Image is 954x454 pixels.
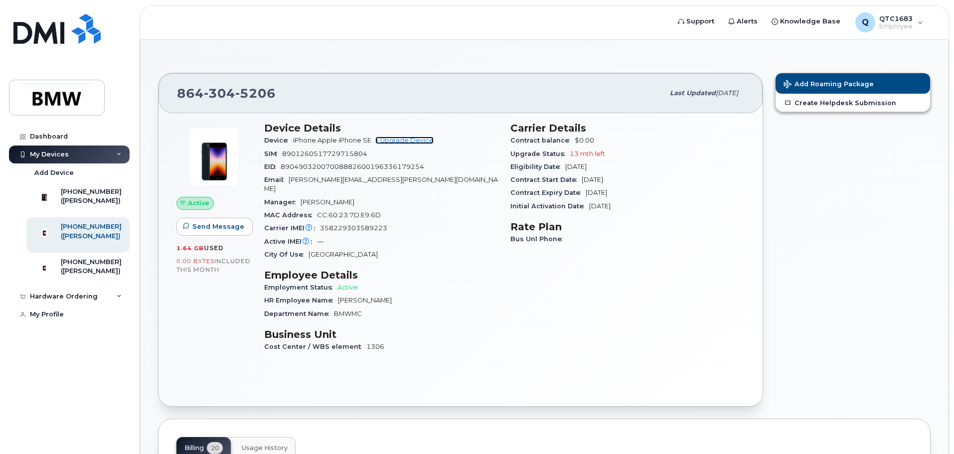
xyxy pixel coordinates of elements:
span: Eligibility Date [510,163,565,170]
span: 1.64 GB [176,245,204,252]
span: Active IMEI [264,238,317,245]
span: Active [337,284,358,291]
h3: Business Unit [264,328,498,340]
span: [DATE] [716,89,738,97]
img: image20231002-3703462-10zne2t.jpeg [184,127,244,187]
span: 89049032007008882600196336179254 [281,163,424,170]
span: HR Employee Name [264,297,338,304]
span: Contract Expiry Date [510,189,586,196]
span: Cost Center / WBS element [264,343,366,350]
span: [PERSON_NAME] [301,198,354,206]
span: used [204,244,224,252]
span: Usage History [242,444,288,452]
span: [PERSON_NAME][EMAIL_ADDRESS][PERSON_NAME][DOMAIN_NAME] [264,176,498,192]
span: Last updated [670,89,716,97]
span: Device [264,137,293,144]
span: EID [264,163,281,170]
span: Department Name [264,310,334,317]
span: [DATE] [589,202,611,210]
span: Initial Activation Date [510,202,589,210]
span: [GEOGRAPHIC_DATA] [309,251,378,258]
span: [DATE] [586,189,607,196]
button: Add Roaming Package [776,73,930,94]
span: Add Roaming Package [784,80,874,90]
span: Contract balance [510,137,575,144]
h3: Rate Plan [510,221,745,233]
span: SIM [264,150,282,157]
span: Manager [264,198,301,206]
span: 864 [177,86,276,101]
span: 1306 [366,343,384,350]
span: 358229303589223 [320,224,387,232]
span: Upgrade Status [510,150,570,157]
span: $0.00 [575,137,594,144]
h3: Device Details [264,122,498,134]
span: Send Message [192,222,244,231]
span: MAC Address [264,211,317,219]
span: Email [264,176,289,183]
h3: Employee Details [264,269,498,281]
span: City Of Use [264,251,309,258]
span: Employment Status [264,284,337,291]
span: Active [188,198,209,208]
span: [DATE] [582,176,603,183]
h3: Carrier Details [510,122,745,134]
iframe: Messenger Launcher [911,411,947,447]
span: [DATE] [565,163,587,170]
span: Carrier IMEI [264,224,320,232]
a: Create Helpdesk Submission [776,94,930,112]
span: 8901260517729715804 [282,150,367,157]
span: Bus Unl Phone [510,235,567,243]
span: BMWMC [334,310,362,317]
span: 5206 [235,86,276,101]
span: 304 [204,86,235,101]
span: 13 mth left [570,150,605,157]
span: CC:60:23:7D:E9:6D [317,211,381,219]
span: Contract Start Date [510,176,582,183]
span: 0.00 Bytes [176,258,214,265]
a: + Upgrade Device [375,137,434,144]
span: iPhone Apple iPhone SE [293,137,371,144]
button: Send Message [176,218,253,236]
span: — [317,238,323,245]
span: [PERSON_NAME] [338,297,392,304]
